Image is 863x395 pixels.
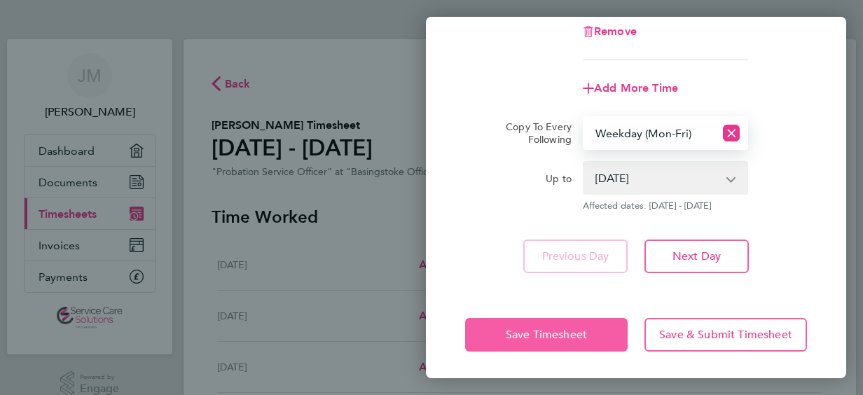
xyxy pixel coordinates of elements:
[644,240,749,273] button: Next Day
[583,26,637,37] button: Remove
[594,25,637,38] span: Remove
[594,81,678,95] span: Add More Time
[672,249,721,263] span: Next Day
[506,328,587,342] span: Save Timesheet
[723,118,740,148] button: Reset selection
[495,120,572,146] label: Copy To Every Following
[546,172,572,189] label: Up to
[644,318,807,352] button: Save & Submit Timesheet
[465,318,628,352] button: Save Timesheet
[583,83,678,94] button: Add More Time
[659,328,792,342] span: Save & Submit Timesheet
[583,200,748,212] span: Affected dates: [DATE] - [DATE]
